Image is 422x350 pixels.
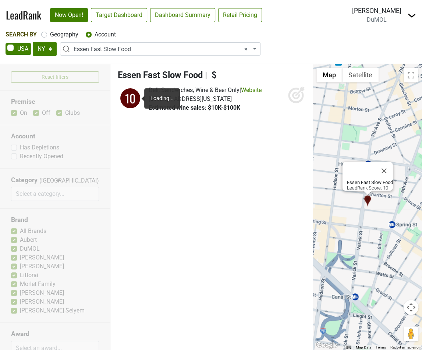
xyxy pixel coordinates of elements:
[149,86,240,93] span: Deli, Sandwiches, Wine & Beer Only
[342,68,379,82] button: Show satellite imagery
[367,16,387,23] span: DuMOL
[404,326,418,341] button: Drag Pegman onto the map to open Street View
[149,104,240,111] span: Estimated wine sales: $10K-$100K
[95,30,116,39] label: Account
[149,86,262,95] div: |
[149,95,232,102] span: [STREET_ADDRESS][US_STATE]
[315,340,339,350] img: Google
[407,11,416,20] img: Dropdown Menu
[356,345,371,350] button: Map Data
[346,345,351,350] button: Keyboard shortcuts
[74,45,251,54] span: Essen Fast Slow Food
[347,180,393,191] div: LeadRank Score: 10
[218,8,262,22] a: Retail Pricing
[404,68,418,82] button: Toggle fullscreen view
[118,86,143,111] img: quadrant_split.svg
[205,70,217,80] span: | $
[352,6,401,15] div: [PERSON_NAME]
[375,162,393,180] button: Close
[145,89,180,108] div: Loading...
[404,300,418,315] button: Map camera controls
[376,345,386,349] a: Terms (opens in new tab)
[6,31,37,38] span: Search By
[364,195,371,207] div: Essen Fast Slow Food
[50,8,88,22] a: Now Open!
[6,7,41,23] a: LeadRank
[347,180,393,185] b: Essen Fast Slow Food
[118,70,203,80] span: Essen Fast Slow Food
[50,30,78,39] label: Geography
[244,45,248,54] span: Remove all items
[91,8,147,22] a: Target Dashboard
[316,68,342,82] button: Show street map
[390,345,420,349] a: Report a map error
[150,8,215,22] a: Dashboard Summary
[315,340,339,350] a: Open this area in Google Maps (opens a new window)
[241,86,262,93] a: Website
[119,87,141,109] div: 10
[60,42,260,56] span: Essen Fast Slow Food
